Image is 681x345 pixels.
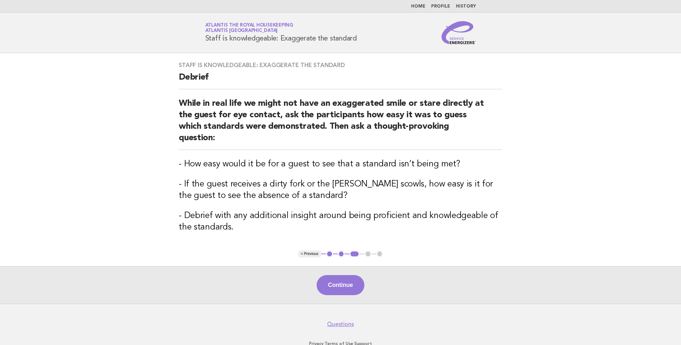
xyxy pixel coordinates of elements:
[179,179,502,202] h3: - If the guest receives a dirty fork or the [PERSON_NAME] scowls, how easy is it for the guest to...
[349,250,360,257] button: 3
[179,98,502,150] h2: While in real life we might not have an exaggerated smile or stare directly at the guest for eye ...
[205,23,293,33] a: Atlantis the Royal HousekeepingAtlantis [GEOGRAPHIC_DATA]
[179,62,502,69] h3: Staff is knowledgeable: Exaggerate the standard
[327,321,354,328] a: Questions
[317,275,364,295] button: Continue
[442,21,476,44] img: Service Energizers
[205,23,357,42] h1: Staff is knowledgeable: Exaggerate the standard
[298,250,321,257] button: < Previous
[326,250,333,257] button: 1
[179,72,502,89] h2: Debrief
[205,29,278,33] span: Atlantis [GEOGRAPHIC_DATA]
[179,159,502,170] h3: - How easy would it be for a guest to see that a standard isn’t being met?
[411,4,425,9] a: Home
[338,250,345,257] button: 2
[456,4,476,9] a: History
[431,4,450,9] a: Profile
[179,210,502,233] h3: - Debrief with any additional insight around being proficient and knowledgeable of the standards.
